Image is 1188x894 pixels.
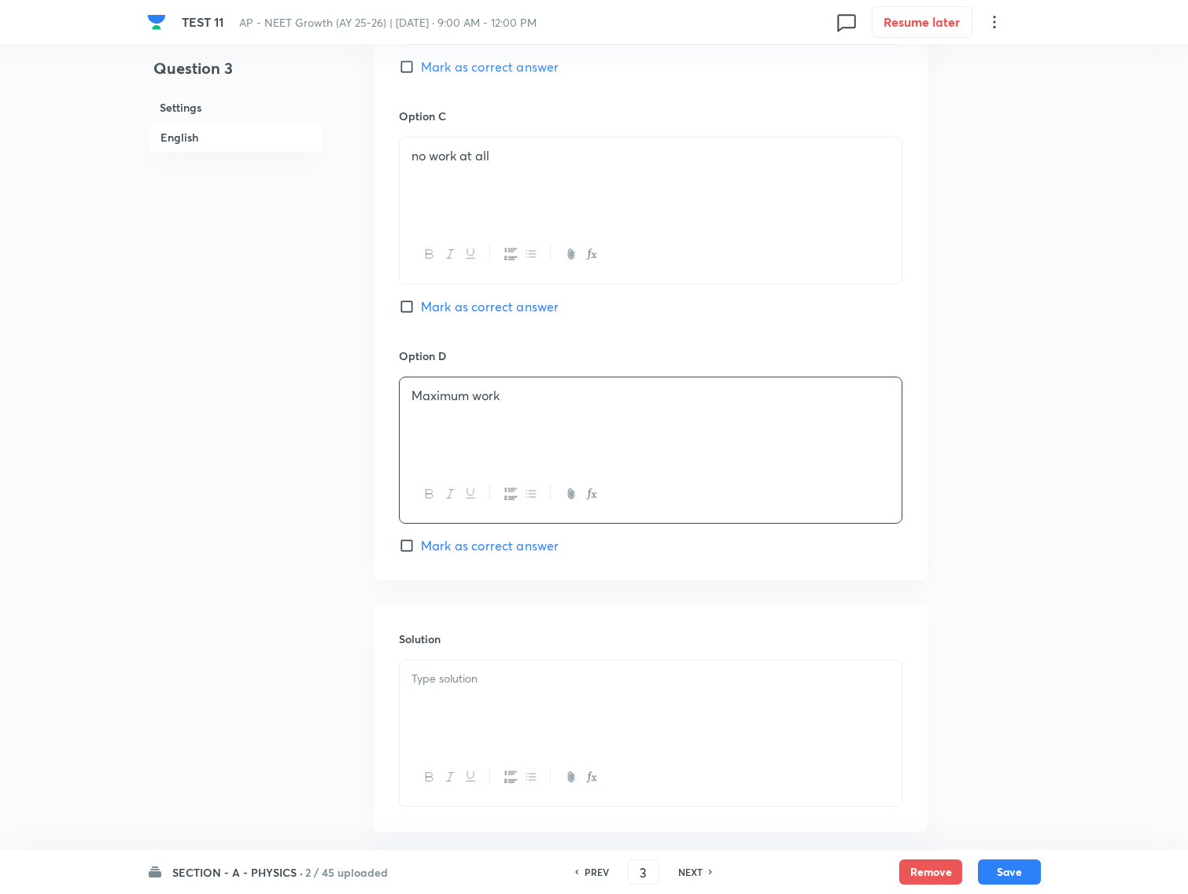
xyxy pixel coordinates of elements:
[872,6,972,38] button: Resume later
[421,57,559,76] span: Mark as correct answer
[399,631,902,647] h6: Solution
[421,297,559,316] span: Mark as correct answer
[147,122,323,153] h6: English
[147,57,323,93] h4: Question 3
[678,865,703,879] h6: NEXT
[399,348,902,364] h6: Option D
[411,387,890,405] p: Maximum work
[147,13,166,31] img: Company Logo
[399,108,902,124] h6: Option C
[421,536,559,555] span: Mark as correct answer
[585,865,609,879] h6: PREV
[239,15,537,30] span: AP - NEET Growth (AY 25-26) | [DATE] · 9:00 AM - 12:00 PM
[182,13,223,30] span: TEST 11
[147,93,323,122] h6: Settings
[305,864,388,881] h6: 2 / 45 uploaded
[899,859,962,885] button: Remove
[172,864,303,881] h6: SECTION - A - PHYSICS ·
[978,859,1041,885] button: Save
[147,13,169,31] a: Company Logo
[411,147,890,165] p: no work at all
